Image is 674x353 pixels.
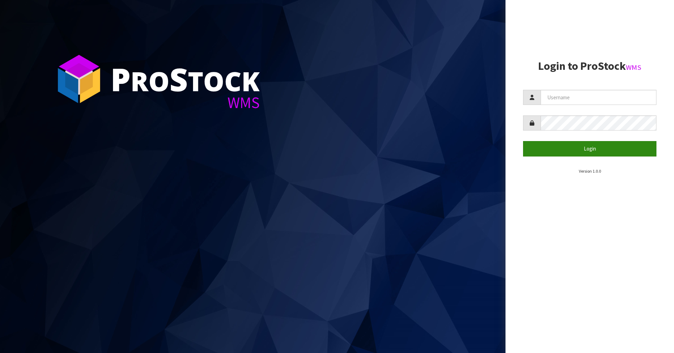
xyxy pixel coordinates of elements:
[579,168,601,174] small: Version 1.0.0
[541,90,656,105] input: Username
[523,60,656,72] h2: Login to ProStock
[523,141,656,156] button: Login
[111,95,260,111] div: WMS
[53,53,105,105] img: ProStock Cube
[111,58,131,100] span: P
[626,63,641,72] small: WMS
[170,58,188,100] span: S
[111,63,260,95] div: ro tock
